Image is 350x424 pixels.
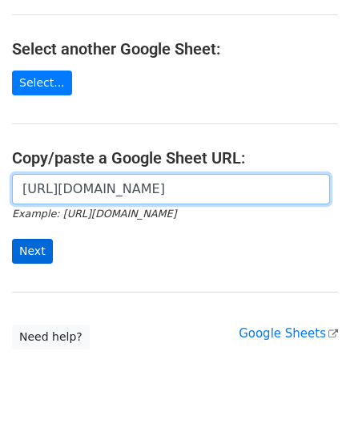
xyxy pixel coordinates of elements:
a: Google Sheets [239,326,338,341]
h4: Select another Google Sheet: [12,39,338,59]
input: Next [12,239,53,264]
iframe: Chat Widget [270,347,350,424]
input: Paste your Google Sheet URL here [12,174,330,204]
h4: Copy/paste a Google Sheet URL: [12,148,338,168]
a: Need help? [12,325,90,349]
a: Select... [12,71,72,95]
small: Example: [URL][DOMAIN_NAME] [12,208,176,220]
